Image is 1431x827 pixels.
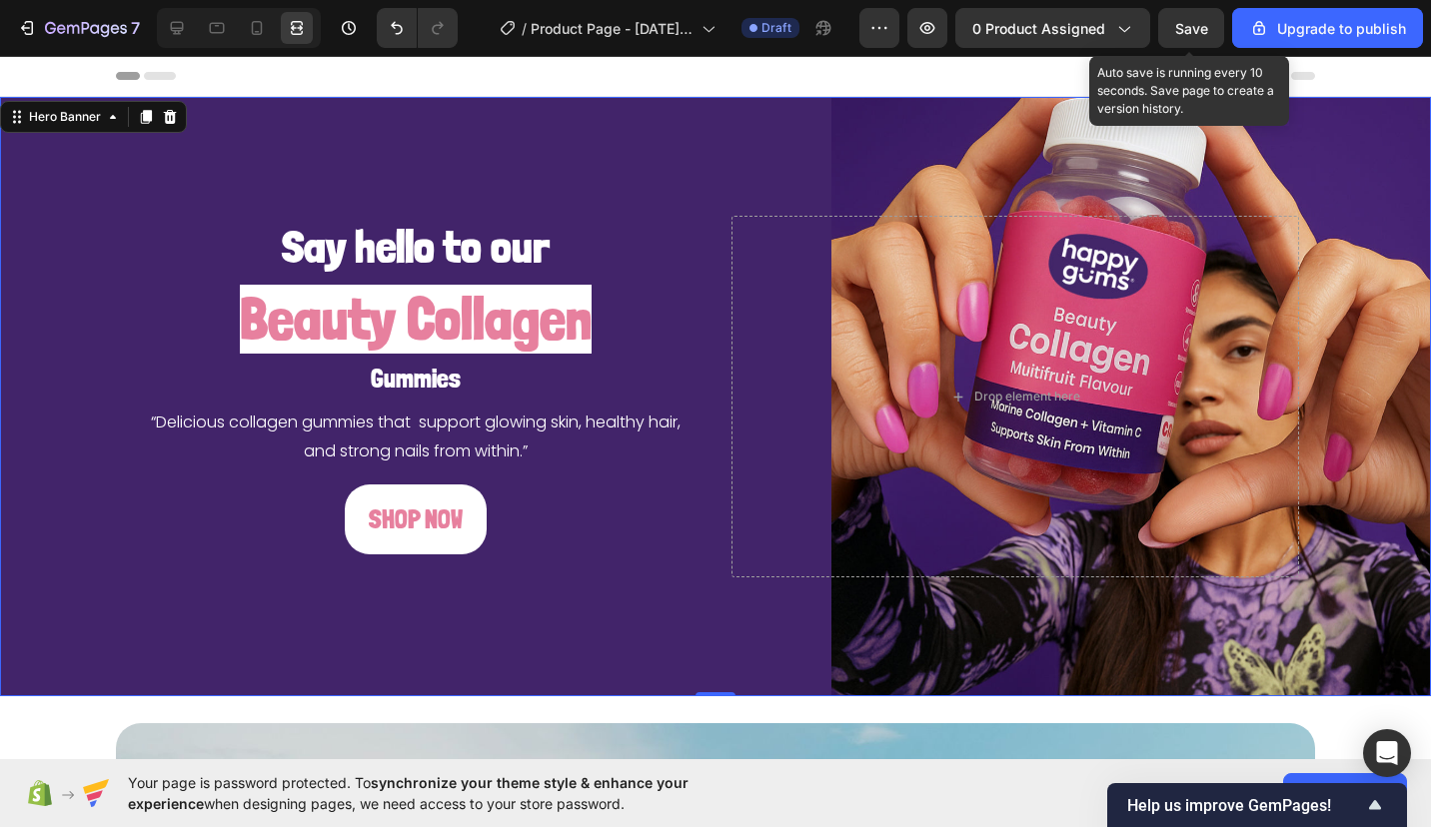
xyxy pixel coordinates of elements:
span: Product Page - [DATE] 15:39:38 [531,18,694,39]
span: 0 product assigned [972,18,1105,39]
span: Draft [761,19,791,37]
div: Open Intercom Messenger [1363,729,1411,777]
span: Help us improve GemPages! [1127,796,1363,815]
span: Beauty Collagen [240,229,592,298]
p: 7 [131,16,140,40]
p: “Delicious collagen gummies that support glowing skin, healthy hair, and strong nails from within.” [134,353,698,411]
button: Allow access [1283,773,1407,813]
span: Your page is password protected. To when designing pages, we need access to your store password. [128,772,766,814]
button: 7 [8,8,149,48]
div: Undo/Redo [377,8,458,48]
span: Save [1175,20,1208,37]
div: Hero Banner [25,52,105,70]
button: Upgrade to publish [1232,8,1423,48]
div: Drop element here [974,333,1080,349]
button: <p>SHOP NOW</p> [345,428,487,499]
button: Save [1158,8,1224,48]
span: synchronize your theme style & enhance your experience [128,774,689,812]
span: / [522,18,527,39]
button: 0 product assigned [955,8,1150,48]
p: SHOP NOW [369,440,463,487]
span: Gummies [371,307,461,338]
h2: Say hello to our [132,160,700,224]
button: Show survey - Help us improve GemPages! [1127,793,1387,817]
div: Upgrade to publish [1249,18,1406,39]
